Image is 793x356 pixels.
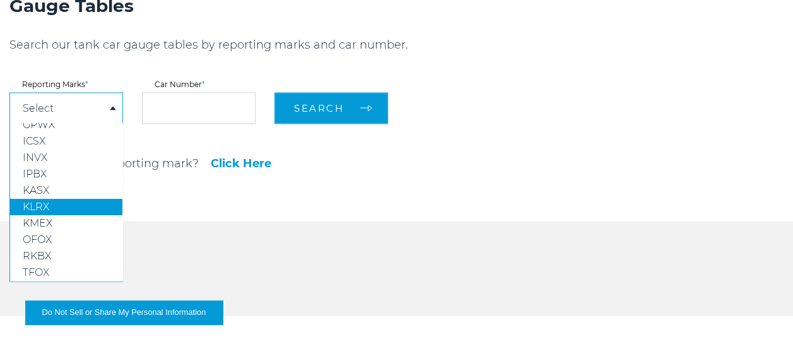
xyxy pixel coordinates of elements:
[23,234,52,246] span: OFOX
[10,232,122,248] a: OFOX
[23,103,54,113] a: Select
[10,182,122,199] a: KASX
[10,264,122,281] a: TFOX
[23,201,49,213] span: KLRX
[10,248,122,264] a: RKBX
[25,300,223,324] button: Do Not Sell or Share My Personal Information
[23,266,49,278] span: TFOX
[9,80,123,88] label: Reporting Marks
[142,80,256,88] label: Car Number
[10,133,122,150] a: ICSX
[274,92,388,124] button: Search arrow arrow
[23,151,47,163] span: INVX
[211,157,271,169] a: Click Here
[23,184,49,196] span: KASX
[10,215,122,232] a: KMEX
[10,150,122,166] a: INVX
[23,217,52,229] span: KMEX
[294,102,344,114] span: Search
[23,168,47,180] span: IPBX
[10,166,122,182] a: IPBX
[9,37,587,52] p: Search our tank car gauge tables by reporting marks and car number.
[23,135,45,147] span: ICSX
[23,119,55,131] span: GPWX
[23,250,51,262] span: RKBX
[10,117,122,133] a: GPWX
[10,199,122,215] a: KLRX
